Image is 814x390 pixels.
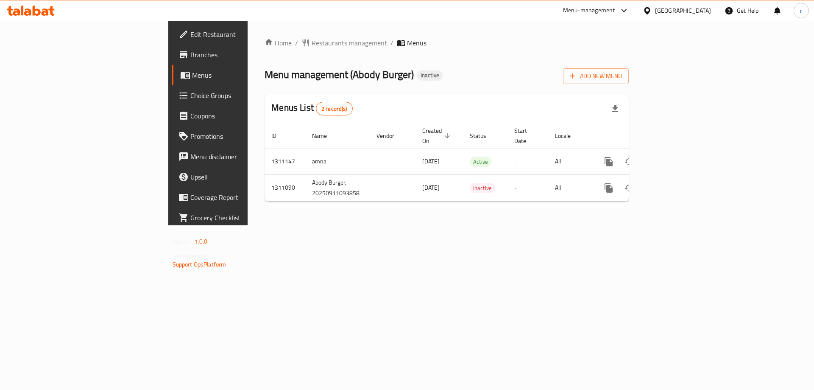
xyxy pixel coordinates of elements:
[417,72,443,79] span: Inactive
[172,208,304,228] a: Grocery Checklist
[470,131,497,141] span: Status
[173,250,212,261] span: Get support on:
[172,65,304,85] a: Menus
[190,111,298,121] span: Coupons
[514,126,538,146] span: Start Date
[316,105,352,113] span: 2 record(s)
[265,65,414,84] span: Menu management ( Abody Burger )
[619,178,639,198] button: Change Status
[599,152,619,172] button: more
[316,102,353,115] div: Total records count
[312,131,338,141] span: Name
[422,126,453,146] span: Created On
[190,213,298,223] span: Grocery Checklist
[172,45,304,65] a: Branches
[301,38,387,48] a: Restaurants management
[190,172,298,182] span: Upsell
[271,131,287,141] span: ID
[592,123,687,149] th: Actions
[570,71,622,81] span: Add New Menu
[190,50,298,60] span: Branches
[172,126,304,146] a: Promotions
[172,187,304,208] a: Coverage Report
[800,6,802,15] span: r
[470,157,491,167] div: Active
[312,38,387,48] span: Restaurants management
[422,182,440,193] span: [DATE]
[417,70,443,81] div: Inactive
[190,29,298,39] span: Edit Restaurant
[422,156,440,167] span: [DATE]
[605,98,625,119] div: Export file
[599,178,619,198] button: more
[190,192,298,202] span: Coverage Report
[470,157,491,167] span: Active
[563,6,615,16] div: Menu-management
[470,183,495,193] span: Inactive
[507,149,548,174] td: -
[173,236,193,247] span: Version:
[390,38,393,48] li: /
[655,6,711,15] div: [GEOGRAPHIC_DATA]
[555,131,582,141] span: Locale
[563,68,629,84] button: Add New Menu
[190,152,298,162] span: Menu disclaimer
[190,90,298,101] span: Choice Groups
[619,152,639,172] button: Change Status
[172,146,304,167] a: Menu disclaimer
[407,38,427,48] span: Menus
[305,149,370,174] td: amna
[172,85,304,106] a: Choice Groups
[195,236,208,247] span: 1.0.0
[172,106,304,126] a: Coupons
[172,167,304,187] a: Upsell
[172,24,304,45] a: Edit Restaurant
[190,131,298,141] span: Promotions
[192,70,298,80] span: Menus
[265,38,629,48] nav: breadcrumb
[305,174,370,201] td: Abody Burger, 20250911093858
[265,123,687,202] table: enhanced table
[271,101,352,115] h2: Menus List
[548,149,592,174] td: All
[173,259,226,270] a: Support.OpsPlatform
[376,131,405,141] span: Vendor
[507,174,548,201] td: -
[548,174,592,201] td: All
